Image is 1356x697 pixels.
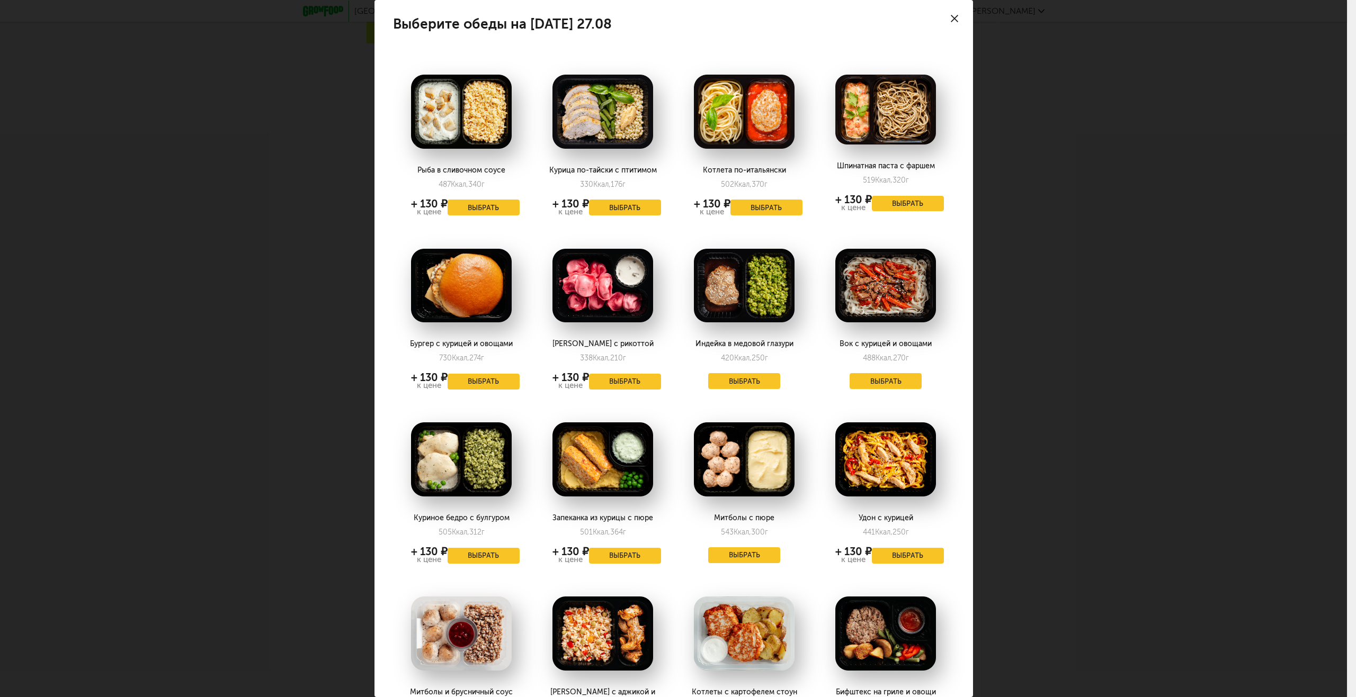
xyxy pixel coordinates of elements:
span: г [623,354,626,363]
img: big_3p7Sl9ZsbvRH9M43.png [835,249,936,323]
div: 338 210 [580,354,626,363]
span: Ккал, [452,354,469,363]
span: Ккал, [593,528,610,537]
span: г [764,180,768,189]
div: + 130 ₽ [552,200,589,208]
img: big_3uJX1N9M5dbEq9An.png [694,75,795,149]
span: г [765,528,768,537]
div: к цене [835,204,872,212]
button: Выбрать [708,373,780,389]
div: Удон с курицей [827,514,943,522]
img: big_tsROXB5P9kwqKV4s.png [552,249,653,323]
span: г [765,354,768,363]
div: Рыба в сливочном соусе [403,166,519,175]
span: Ккал, [875,176,893,185]
img: big_ejCNGcBlYKvKiHjS.png [411,75,512,149]
div: 543 300 [721,528,768,537]
div: 505 312 [439,528,485,537]
img: big_NCBp2JHghsUOpNeG.png [694,422,795,496]
button: Выбрать [850,373,922,389]
div: 501 364 [580,528,626,537]
div: Бургер с курицей и овощами [403,340,519,348]
button: Выбрать [589,200,661,215]
span: г [906,528,909,537]
span: г [481,528,485,537]
div: Куриное бедро с булгуром [403,514,519,522]
div: Митболы с пюре [686,514,802,522]
div: к цене [411,382,448,390]
div: 502 370 [721,180,768,189]
button: Выбрать [448,548,520,564]
img: big_XVkTC3FBYXOheKHU.png [552,422,653,496]
div: [PERSON_NAME] с рикоттой [545,340,661,348]
button: Выбрать [708,547,780,563]
div: Митболы и брусничный соус [403,688,519,696]
img: big_Ki3gmm78VOMCYdxp.png [835,75,936,144]
div: Курица по-тайски с птитимом [545,166,661,175]
button: Выбрать [589,374,661,390]
img: big_tLPrUg4668jP0Yfa.png [411,596,512,671]
div: Вок с курицей и овощами [827,340,943,348]
span: Ккал, [593,354,610,363]
span: Ккал, [734,354,752,363]
span: Ккал, [452,528,469,537]
span: Ккал, [451,180,468,189]
div: к цене [411,556,448,564]
span: г [481,354,484,363]
div: к цене [552,208,589,216]
div: 420 250 [721,354,768,363]
img: big_A8dMbFVdBMb6J8zv.png [835,422,936,496]
div: Котлеты с картофелем стоун [686,688,802,696]
div: + 130 ₽ [552,373,589,382]
div: к цене [411,208,448,216]
img: big_Ow0gNtqrzrhyRnRg.png [694,596,795,671]
div: Запеканка из курицы с пюре [545,514,661,522]
div: Бифштекс на гриле и овощи [827,688,943,696]
button: Выбрать [448,374,520,390]
div: 519 320 [863,176,909,185]
div: 441 250 [863,528,909,537]
button: Выбрать [872,548,944,564]
span: Ккал, [734,528,751,537]
div: + 130 ₽ [835,547,872,556]
img: big_BZtb2hnABZbDWl1Q.png [694,249,795,323]
span: г [623,528,626,537]
button: Выбрать [448,200,520,215]
div: + 130 ₽ [411,547,448,556]
span: Ккал, [876,354,893,363]
span: Ккал, [875,528,893,537]
span: г [906,354,909,363]
div: к цене [552,382,589,390]
div: к цене [694,208,730,216]
div: + 130 ₽ [694,200,730,208]
img: big_z4cIIS1CBaw5xjx6.png [552,75,653,149]
span: г [481,180,485,189]
button: Выбрать [872,196,944,212]
div: 730 274 [439,354,484,363]
div: Шпинатная паста с фаршем [827,162,943,170]
img: big_XRZk0JWCfkp4TYxu.png [411,249,512,323]
img: big_sz9PS315UjtpT7sm.png [552,596,653,671]
div: 330 176 [580,180,626,189]
span: г [906,176,909,185]
h4: Выберите обеды на [DATE] 27.08 [393,19,612,30]
span: г [622,180,626,189]
div: + 130 ₽ [411,200,448,208]
span: Ккал, [734,180,752,189]
img: big_HiiCm5w86QSjzLpf.png [411,422,512,496]
div: к цене [552,556,589,564]
div: Индейка в медовой глазури [686,340,802,348]
div: 488 270 [863,354,909,363]
div: к цене [835,556,872,564]
div: Котлета по-итальянски [686,166,802,175]
button: Выбрать [730,200,802,215]
span: Ккал, [593,180,611,189]
div: + 130 ₽ [411,373,448,382]
div: + 130 ₽ [552,547,589,556]
img: big_9AQQJZ8gryAUOT6w.png [835,596,936,671]
div: 487 340 [439,180,485,189]
button: Выбрать [589,548,661,564]
div: + 130 ₽ [835,195,872,204]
